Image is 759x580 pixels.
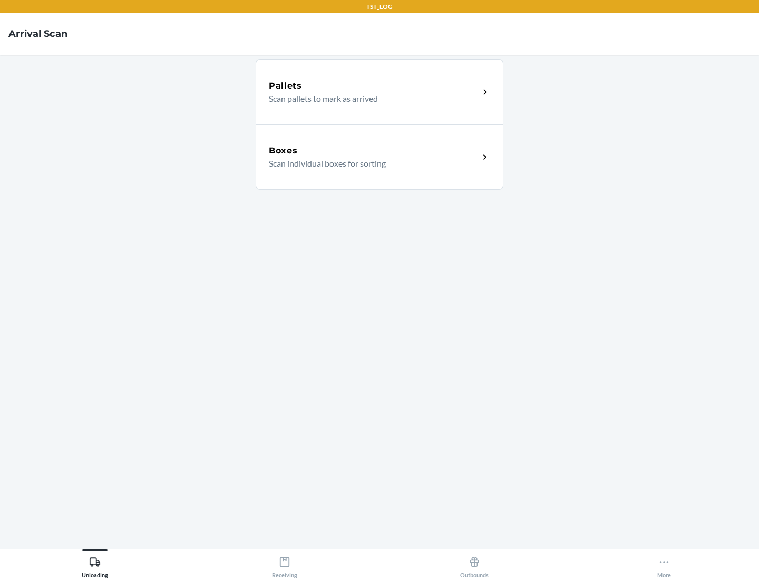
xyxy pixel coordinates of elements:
a: BoxesScan individual boxes for sorting [256,124,503,190]
button: Receiving [190,549,379,578]
h5: Pallets [269,80,302,92]
p: Scan individual boxes for sorting [269,157,471,170]
h5: Boxes [269,144,298,157]
h4: Arrival Scan [8,27,67,41]
div: Outbounds [460,552,489,578]
div: Receiving [272,552,297,578]
p: Scan pallets to mark as arrived [269,92,471,105]
div: More [657,552,671,578]
p: TST_LOG [366,2,393,12]
button: Outbounds [379,549,569,578]
div: Unloading [82,552,108,578]
button: More [569,549,759,578]
a: PalletsScan pallets to mark as arrived [256,59,503,124]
